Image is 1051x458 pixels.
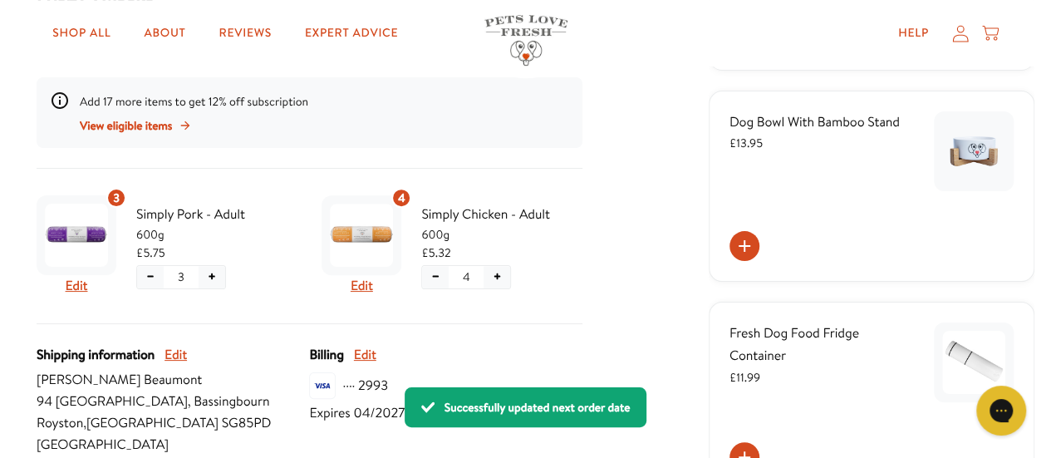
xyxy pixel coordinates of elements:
[37,369,309,391] span: [PERSON_NAME] Beaumont
[37,412,309,434] span: Royston , [GEOGRAPHIC_DATA] SG85PD
[484,266,510,288] button: Increase quantity
[292,17,411,50] a: Expert Advice
[37,434,309,456] span: [GEOGRAPHIC_DATA]
[309,372,336,399] img: svg%3E
[199,266,225,288] button: Increase quantity
[391,188,411,208] div: 4 units of item: Simply Chicken - Adult
[729,135,763,151] span: £13.95
[309,402,405,424] span: Expires 04/2027
[66,275,88,297] button: Edit
[322,189,582,303] div: Subscription product: Simply Chicken - Adult
[484,15,567,66] img: Pets Love Fresh
[80,93,308,110] span: Add 17 more items to get 12% off subscription
[729,113,900,131] span: Dog Bowl With Bamboo Stand
[421,244,450,262] span: £5.32
[165,344,187,366] button: Edit
[37,344,155,366] span: Shipping information
[354,344,376,366] button: Edit
[130,17,199,50] a: About
[729,369,760,386] span: £11.99
[421,204,582,225] span: Simply Chicken - Adult
[968,380,1034,441] iframe: Gorgias live chat messenger
[39,17,124,50] a: Shop All
[351,275,373,297] button: Edit
[37,189,297,303] div: Subscription product: Simply Pork - Adult
[421,225,582,244] span: 600g
[137,266,164,288] button: Decrease quantity
[178,268,184,286] span: 3
[113,189,120,207] span: 3
[885,17,942,50] a: Help
[342,375,388,396] span: ···· 2993
[463,268,470,286] span: 4
[330,204,393,267] img: Simply Chicken - Adult
[106,188,126,208] div: 3 units of item: Simply Pork - Adult
[942,331,1005,394] img: Fresh Dog Food Fridge Container
[80,116,172,135] span: View eligible items
[422,266,449,288] button: Decrease quantity
[942,120,1005,183] img: Dog Bowl With Bamboo Stand
[136,244,165,262] span: £5.75
[45,204,108,267] img: Simply Pork - Adult
[309,344,343,366] span: Billing
[398,189,405,207] span: 4
[37,391,309,412] span: 94 [GEOGRAPHIC_DATA] , Bassingbourn
[729,324,859,365] span: Fresh Dog Food Fridge Container
[136,225,297,244] span: 600g
[136,204,297,225] span: Simply Pork - Adult
[206,17,285,50] a: Reviews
